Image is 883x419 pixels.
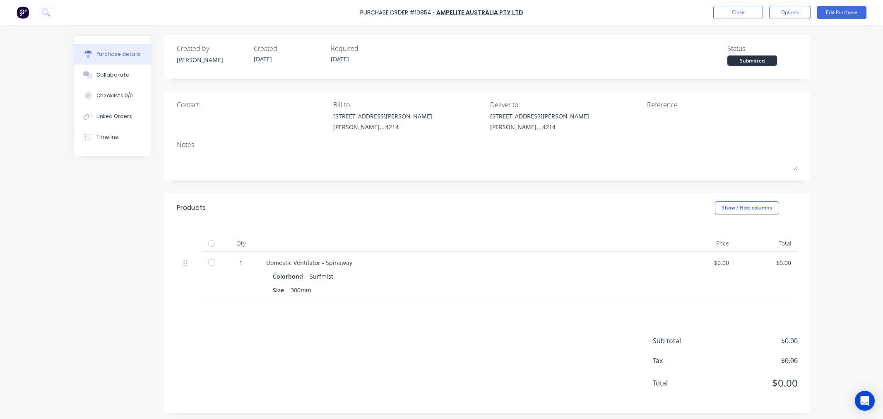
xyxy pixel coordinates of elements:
div: Deliver to [490,100,641,110]
button: Edit Purchase [817,6,866,19]
div: $0.00 [742,258,791,267]
div: [STREET_ADDRESS][PERSON_NAME] [333,112,432,120]
button: Close [713,6,763,19]
button: Linked Orders [74,106,152,127]
div: Total [736,235,798,252]
span: $0.00 [715,376,798,390]
div: Reference [647,100,798,110]
div: Price [674,235,736,252]
div: Contact [177,100,327,110]
div: Collaborate [96,71,129,79]
div: Created by [177,43,247,53]
div: Checklists 0/0 [96,92,133,99]
button: Timeline [74,127,152,147]
div: 1 [229,258,253,267]
a: Ampelite Australia Pty Ltd [436,8,523,17]
div: Domestic Ventilator - Spinaway [266,258,667,267]
div: Status [727,43,798,53]
div: [PERSON_NAME], , 4214 [333,123,432,131]
div: Notes [177,140,798,149]
div: Bill to [333,100,484,110]
span: Total [653,378,715,388]
button: Show / Hide columns [715,201,779,214]
div: Required [331,43,401,53]
img: Factory [17,6,29,19]
span: $0.00 [715,336,798,346]
div: Linked Orders [96,113,132,120]
div: 300mm [291,284,311,296]
span: $0.00 [715,356,798,366]
span: Tax [653,356,715,366]
div: Timeline [96,133,118,141]
div: Submitted [727,55,777,66]
div: Products [177,203,206,213]
div: Purchase Order #10854 - [360,8,435,17]
div: Size [273,284,291,296]
div: Colorbond [273,270,306,282]
div: [STREET_ADDRESS][PERSON_NAME] [490,112,589,120]
button: Options [769,6,811,19]
div: Surfmist [310,270,333,282]
span: Sub total [653,336,715,346]
button: Collaborate [74,65,152,85]
div: $0.00 [680,258,729,267]
div: Created [254,43,324,53]
div: Open Intercom Messenger [855,391,875,411]
div: [PERSON_NAME] [177,55,247,64]
div: [PERSON_NAME], , 4214 [490,123,589,131]
button: Checklists 0/0 [74,85,152,106]
button: Purchase details [74,44,152,65]
div: Purchase details [96,51,141,58]
div: Qty [222,235,260,252]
